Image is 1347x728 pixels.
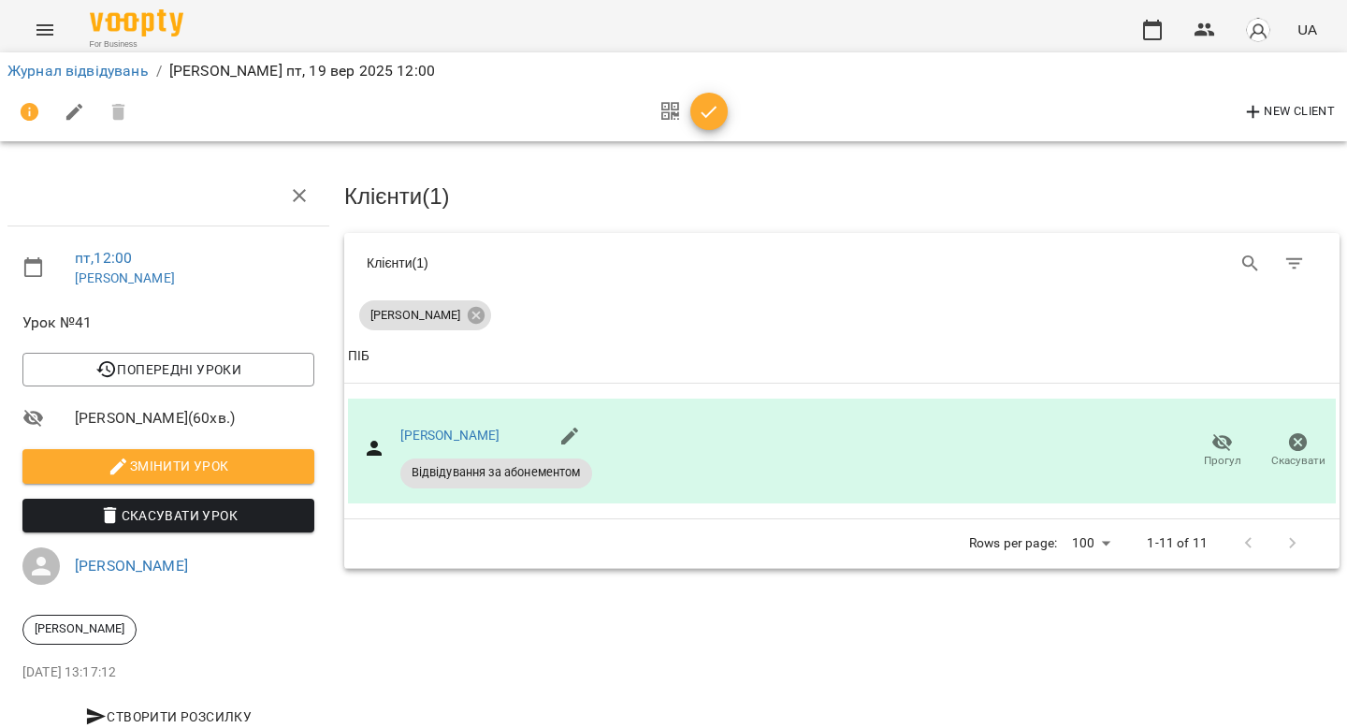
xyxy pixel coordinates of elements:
[90,38,183,51] span: For Business
[30,706,307,728] span: Створити розсилку
[1245,17,1271,43] img: avatar_s.png
[1238,97,1340,127] button: New Client
[22,353,314,386] button: Попередні уроки
[22,499,314,532] button: Скасувати Урок
[23,620,136,637] span: [PERSON_NAME]
[7,60,1340,82] nav: breadcrumb
[75,407,314,430] span: [PERSON_NAME] ( 60 хв. )
[348,345,1336,368] span: ПІБ
[37,358,299,381] span: Попередні уроки
[400,464,592,481] span: Відвідування за абонементом
[1228,241,1273,286] button: Search
[22,615,137,645] div: [PERSON_NAME]
[400,428,500,443] a: [PERSON_NAME]
[1260,425,1336,477] button: Скасувати
[1271,453,1325,469] span: Скасувати
[1184,425,1260,477] button: Прогул
[156,60,162,82] li: /
[1204,453,1241,469] span: Прогул
[75,557,188,575] a: [PERSON_NAME]
[348,345,369,368] div: ПІБ
[1147,534,1207,553] p: 1-11 of 11
[344,233,1340,293] div: Table Toolbar
[359,300,491,330] div: [PERSON_NAME]
[37,504,299,527] span: Скасувати Урок
[90,9,183,36] img: Voopty Logo
[22,449,314,483] button: Змінити урок
[348,345,369,368] div: Sort
[7,62,149,80] a: Журнал відвідувань
[75,270,175,285] a: [PERSON_NAME]
[1242,101,1335,124] span: New Client
[1297,20,1317,39] span: UA
[169,60,435,82] p: [PERSON_NAME] пт, 19 вер 2025 12:00
[1065,530,1117,557] div: 100
[22,663,314,682] p: [DATE] 13:17:12
[22,7,67,52] button: Menu
[1272,241,1317,286] button: Фільтр
[22,312,314,334] span: Урок №41
[1290,12,1325,47] button: UA
[37,455,299,477] span: Змінити урок
[359,307,471,324] span: [PERSON_NAME]
[75,249,132,267] a: пт , 12:00
[344,184,1340,209] h3: Клієнти ( 1 )
[367,254,828,272] div: Клієнти ( 1 )
[969,534,1057,553] p: Rows per page:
